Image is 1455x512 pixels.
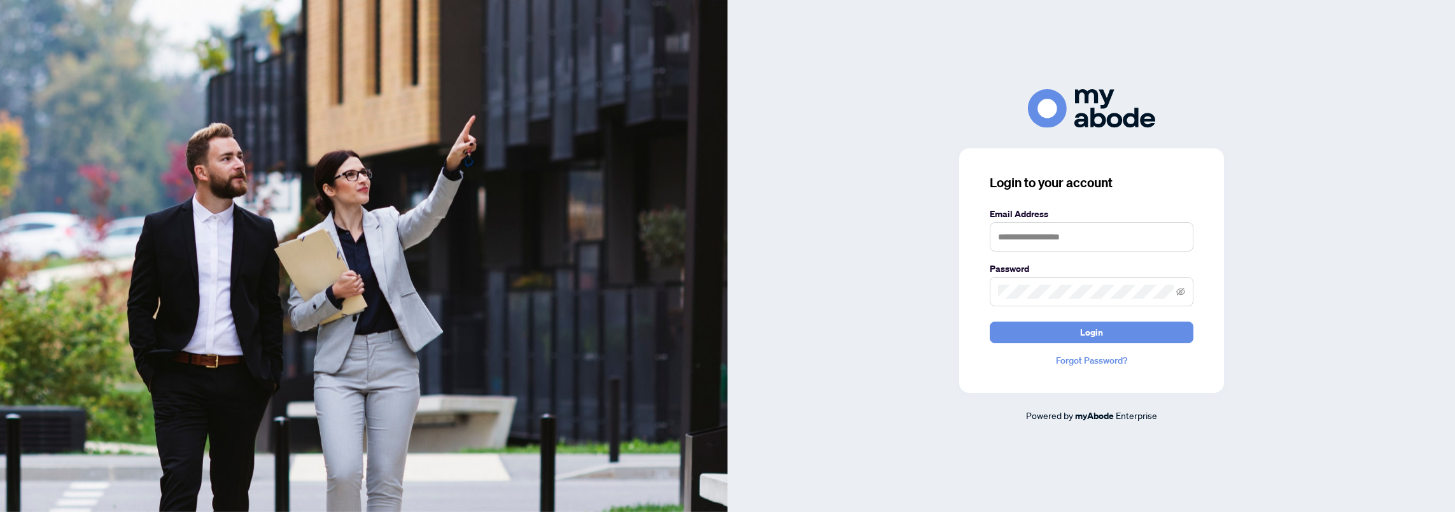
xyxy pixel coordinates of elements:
[1176,287,1185,296] span: eye-invisible
[990,174,1193,192] h3: Login to your account
[990,353,1193,367] a: Forgot Password?
[1080,322,1103,343] span: Login
[990,207,1193,221] label: Email Address
[990,262,1193,276] label: Password
[1075,409,1114,423] a: myAbode
[990,322,1193,343] button: Login
[1116,409,1157,421] span: Enterprise
[1028,89,1155,128] img: ma-logo
[1026,409,1073,421] span: Powered by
